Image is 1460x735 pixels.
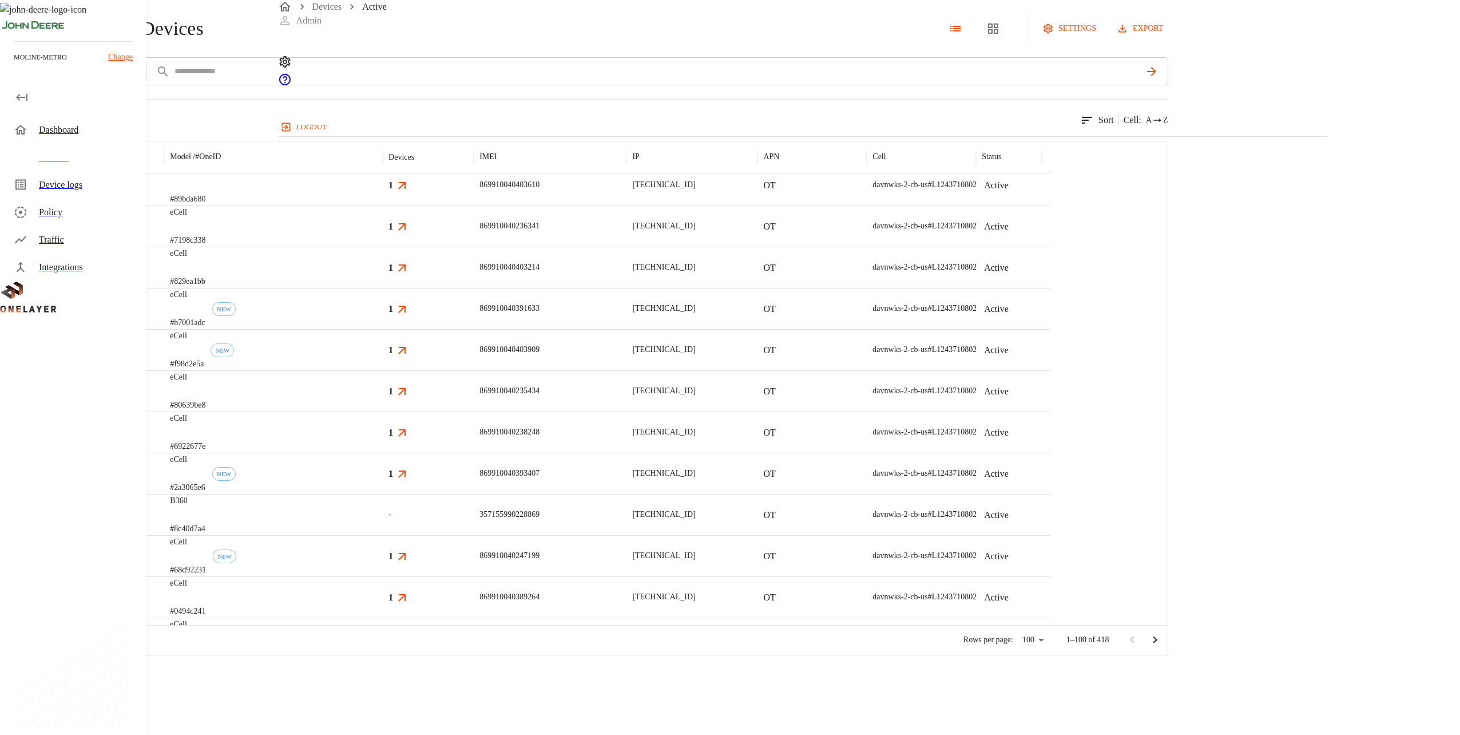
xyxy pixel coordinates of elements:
p: APN [763,151,779,163]
p: OT [763,261,775,275]
h3: 1 [388,220,393,233]
span: davnwks-2-cb-us [872,510,927,519]
p: 869910040247199 [479,550,539,562]
p: eCell [170,372,205,383]
p: OT [763,385,775,398]
p: Active [984,220,1009,234]
span: #L1243710802::NOKIA::ASIB [928,222,1030,230]
p: B360 [170,495,205,507]
p: Active [984,261,1009,275]
span: #L1243710802::NOKIA::ASIB [928,592,1030,601]
p: Active [984,467,1009,481]
p: OT [763,179,775,192]
span: NEW [213,471,235,477]
p: #2a3065e6 [170,482,205,493]
span: davnwks-2-cb-us [872,469,927,477]
p: 869910040235434 [479,385,539,397]
p: 869910040403214 [479,262,539,273]
span: davnwks-2-cb-us [872,345,927,354]
a: Devices [312,2,342,11]
p: Admin [296,14,322,27]
span: davnwks-2-cb-us [872,180,927,189]
span: davnwks-2-cb-us [872,222,927,230]
span: #L1243710802::NOKIA::ASIB [928,551,1030,560]
p: #b7001adc [170,317,205,329]
p: Status [982,151,1001,163]
p: [TECHNICAL_ID] [632,385,695,397]
h3: 1 [388,385,393,398]
div: First seen: 08/07/2025 10:09:55 AM [213,550,236,563]
p: 869910040403909 [479,344,539,355]
span: davnwks-2-cb-us [872,592,927,601]
p: 357155990228869 [479,509,539,520]
p: 869910040391633 [479,303,539,314]
p: OT [763,591,775,604]
p: eCell [170,248,205,259]
p: #829ea1bb [170,276,205,287]
p: #f98d2e5a [170,358,204,370]
p: Active [984,179,1009,192]
p: [TECHNICAL_ID] [632,220,695,232]
p: Active [984,550,1009,563]
p: eCell [170,536,206,548]
p: eCell [170,454,205,465]
h3: 1 [388,550,393,563]
p: [TECHNICAL_ID] [632,179,695,191]
a: logout [278,118,1329,136]
div: First seen: 08/12/2025 08:55:58 AM [212,467,236,481]
div: First seen: 08/08/2025 10:08:54 AM [211,343,234,357]
p: 869910040236341 [479,220,539,232]
p: #6922677e [170,441,205,452]
span: NEW [213,553,236,560]
p: Rows per page: [963,634,1013,646]
button: logout [278,118,331,136]
p: [TECHNICAL_ID] [632,303,695,314]
p: Active [984,591,1009,604]
p: eCell [170,207,205,218]
p: OT [763,550,775,563]
h3: 1 [388,591,393,604]
p: Active [984,426,1009,440]
p: [TECHNICAL_ID] [632,426,695,438]
span: davnwks-2-cb-us [872,551,927,560]
span: #L1243710802::NOKIA::ASIB [928,469,1030,477]
p: [TECHNICAL_ID] [632,550,695,562]
span: NEW [211,347,233,354]
p: #8c40d7a4 [170,523,205,535]
h3: 1 [388,467,393,480]
span: #L1243710802::NOKIA::ASIB [928,386,1030,395]
p: 1–100 of 418 [1066,634,1109,646]
p: Active [984,508,1009,522]
p: OT [763,343,775,357]
button: Go to next page [1144,629,1167,651]
p: eCell [170,619,206,630]
p: #7198c338 [170,235,205,246]
h3: 1 [388,302,393,315]
p: eCell [170,289,205,301]
p: OT [763,426,775,440]
div: Devices [388,153,414,162]
span: Support Portal [278,78,292,88]
p: Active [984,302,1009,316]
span: NEW [213,306,235,313]
p: #80639be8 [170,400,205,411]
p: eCell [170,578,205,589]
p: OT [763,467,775,481]
p: [TECHNICAL_ID] [632,468,695,479]
span: davnwks-2-cb-us [872,386,927,395]
p: Model / [170,151,221,163]
p: OT [763,220,775,234]
h3: 1 [388,261,393,274]
p: #89bda680 [170,193,205,205]
h3: 1 [388,179,393,192]
span: davnwks-2-cb-us [872,263,927,271]
span: #L1243710802::NOKIA::ASIB [928,428,1030,436]
p: eCell [170,330,204,342]
p: OT [763,508,775,522]
div: 100 [1018,632,1048,649]
span: davnwks-2-cb-us [872,304,927,313]
p: [TECHNICAL_ID] [632,591,695,603]
p: [TECHNICAL_ID] [632,262,695,273]
span: #L1243710802::NOKIA::ASIB [928,510,1030,519]
span: #L1243710802::NOKIA::ASIB [928,304,1030,313]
